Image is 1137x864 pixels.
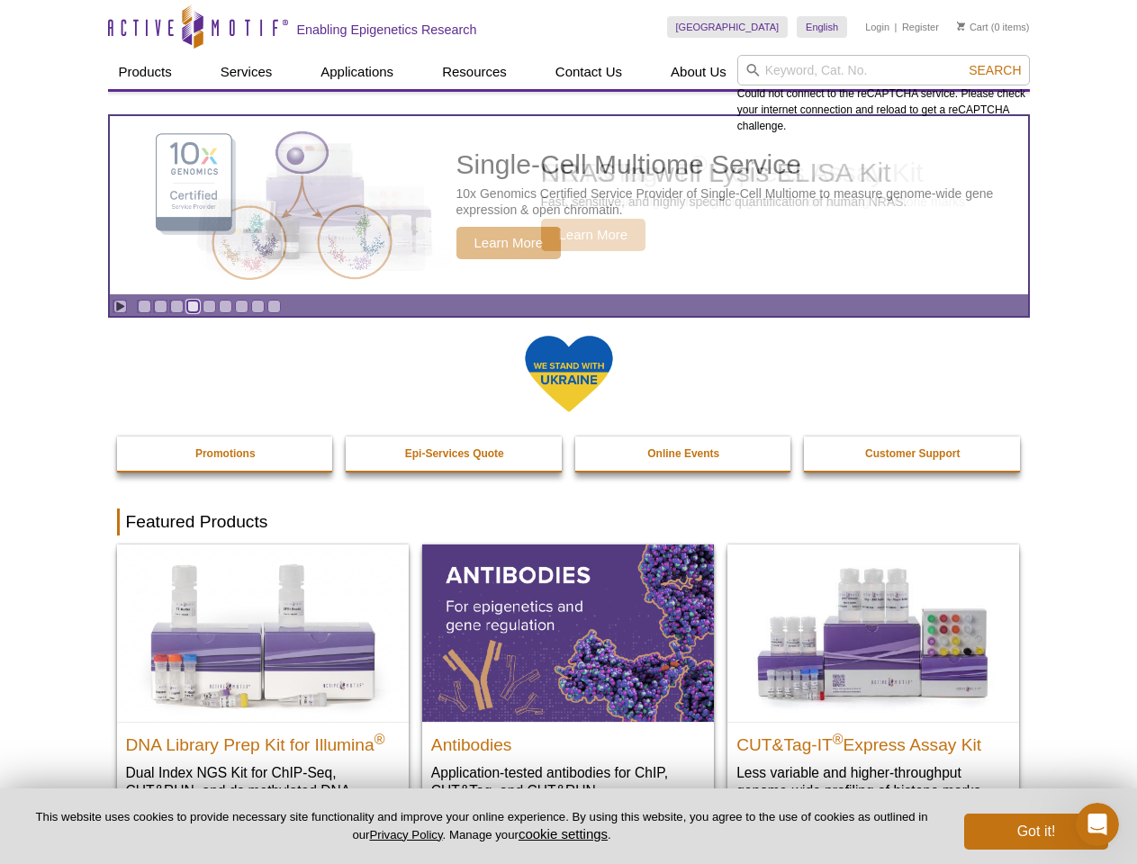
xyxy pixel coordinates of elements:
a: Register [902,21,939,33]
strong: Customer Support [865,447,960,460]
a: English [797,16,847,38]
img: Your Cart [957,22,965,31]
a: Contact Us [545,55,633,89]
button: Search [963,62,1026,78]
h2: Enabling Epigenetics Research [297,22,477,38]
img: CUT&Tag-IT® Express Assay Kit [727,544,1019,721]
a: About Us [660,55,737,89]
a: Resources [431,55,518,89]
a: [GEOGRAPHIC_DATA] [667,16,789,38]
li: (0 items) [957,16,1030,38]
img: DNA Library Prep Kit for Illumina [117,544,409,721]
a: Go to slide 5 [203,300,216,313]
p: Application-tested antibodies for ChIP, CUT&Tag, and CUT&RUN. [431,763,705,800]
button: cookie settings [519,826,608,841]
p: This website uses cookies to provide necessary site functionality and improve your online experie... [29,809,934,843]
a: Go to slide 3 [170,300,184,313]
a: All Antibodies Antibodies Application-tested antibodies for ChIP, CUT&Tag, and CUT&RUN. [422,544,714,817]
a: Online Events [575,436,793,471]
a: Go to slide 6 [219,300,232,313]
h2: Antibodies [431,727,705,754]
a: Promotions [117,436,335,471]
strong: Online Events [647,447,719,460]
a: Customer Support [804,436,1022,471]
p: Less variable and higher-throughput genome-wide profiling of histone marks​. [736,763,1010,800]
img: We Stand With Ukraine [524,334,614,414]
a: Go to slide 8 [251,300,265,313]
p: Dual Index NGS Kit for ChIP-Seq, CUT&RUN, and ds methylated DNA assays. [126,763,400,818]
sup: ® [833,731,844,746]
img: All Antibodies [422,544,714,721]
input: Keyword, Cat. No. [737,55,1030,85]
strong: Promotions [195,447,256,460]
sup: ® [374,731,385,746]
h2: DNA Library Prep Kit for Illumina [126,727,400,754]
a: Epi-Services Quote [346,436,564,471]
h2: CUT&Tag-IT Express Assay Kit [736,727,1010,754]
a: Login [865,21,889,33]
a: Go to slide 2 [154,300,167,313]
a: Products [108,55,183,89]
strong: Epi-Services Quote [405,447,504,460]
li: | [895,16,898,38]
a: Toggle autoplay [113,300,127,313]
a: Cart [957,21,988,33]
a: Applications [310,55,404,89]
a: Go to slide 9 [267,300,281,313]
a: Services [210,55,284,89]
iframe: Intercom live chat [1076,803,1119,846]
a: Go to slide 7 [235,300,248,313]
div: Could not connect to the reCAPTCHA service. Please check your internet connection and reload to g... [737,55,1030,134]
a: Go to slide 4 [186,300,200,313]
a: DNA Library Prep Kit for Illumina DNA Library Prep Kit for Illumina® Dual Index NGS Kit for ChIP-... [117,544,409,835]
a: CUT&Tag-IT® Express Assay Kit CUT&Tag-IT®Express Assay Kit Less variable and higher-throughput ge... [727,544,1019,817]
button: Got it! [964,814,1108,850]
a: Privacy Policy [369,828,442,841]
h2: Featured Products [117,508,1021,535]
span: Search [969,63,1021,77]
a: Go to slide 1 [138,300,151,313]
